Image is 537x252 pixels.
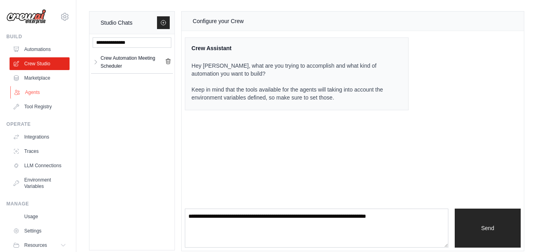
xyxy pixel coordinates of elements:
a: Crew Automation Meeting Scheduler [99,54,165,70]
a: Usage [10,210,70,223]
a: Crew Studio [10,57,70,70]
div: Configure your Crew [193,16,244,26]
div: Build [6,33,70,40]
a: Automations [10,43,70,56]
a: LLM Connections [10,159,70,172]
div: Operate [6,121,70,127]
div: Crew Assistant [192,44,392,52]
span: Resources [24,242,47,248]
a: Tool Registry [10,100,70,113]
a: Settings [10,225,70,237]
a: Environment Variables [10,174,70,193]
a: Agents [10,86,70,99]
button: Resources [10,239,70,252]
p: Hey [PERSON_NAME], what are you trying to accomplish and what kind of automation you want to buil... [192,62,392,102]
img: Logo [6,9,46,24]
div: Crew Automation Meeting Scheduler [101,54,165,70]
a: Marketplace [10,72,70,84]
div: Manage [6,201,70,207]
a: Integrations [10,131,70,143]
a: Traces [10,145,70,158]
button: Send [455,209,521,248]
div: Studio Chats [101,18,132,27]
